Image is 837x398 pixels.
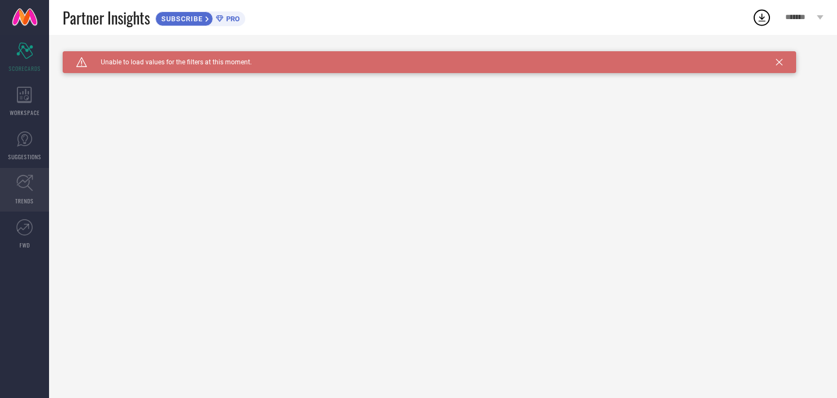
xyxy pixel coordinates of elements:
span: FWD [20,241,30,249]
span: TRENDS [15,197,34,205]
span: SUGGESTIONS [8,153,41,161]
span: Unable to load values for the filters at this moment. [87,58,252,66]
span: Partner Insights [63,7,150,29]
div: Open download list [752,8,772,27]
div: Unable to load filters at this moment. Please try later. [63,51,823,60]
span: SCORECARDS [9,64,41,73]
span: PRO [223,15,240,23]
span: SUBSCRIBE [156,15,205,23]
a: SUBSCRIBEPRO [155,9,245,26]
span: WORKSPACE [10,108,40,117]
